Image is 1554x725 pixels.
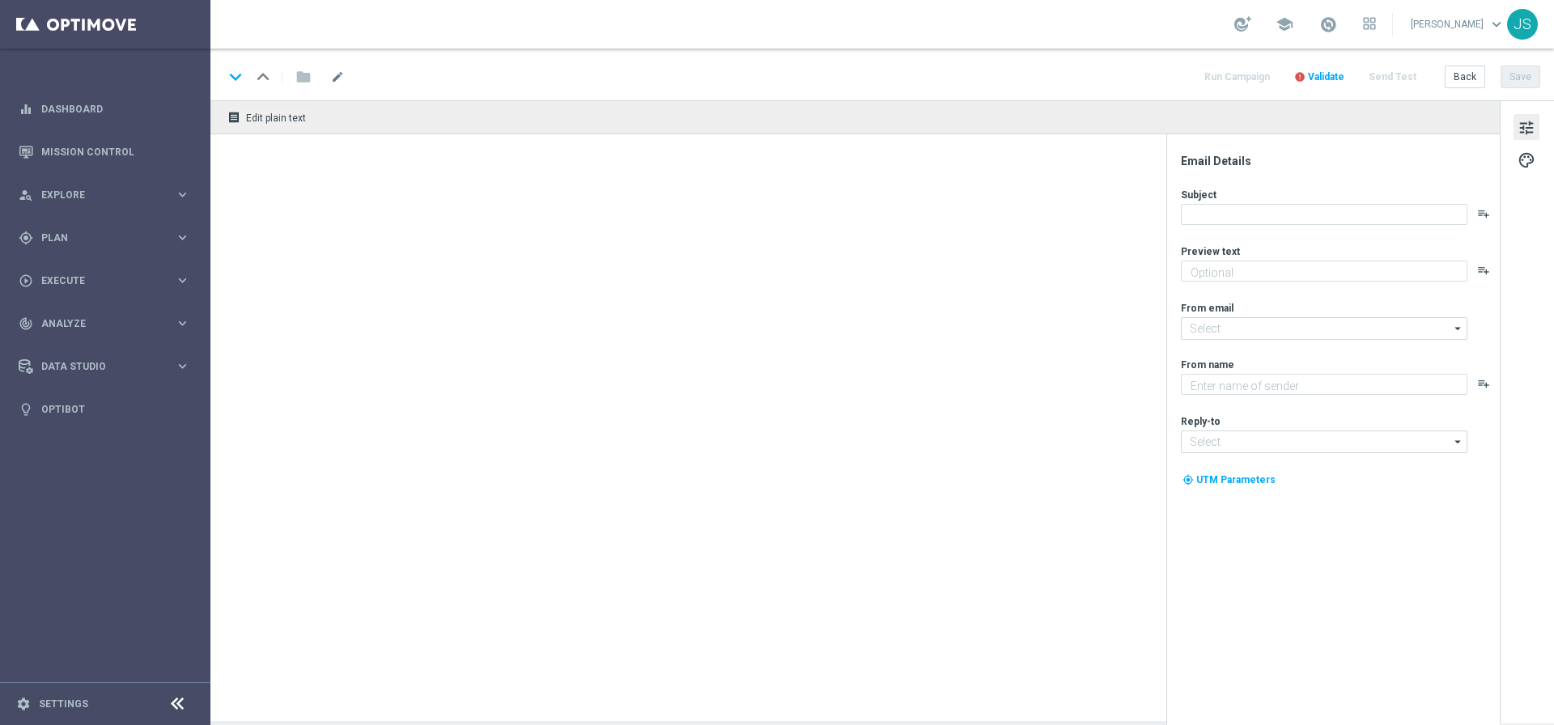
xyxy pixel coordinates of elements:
i: arrow_drop_down [1450,318,1467,339]
span: Data Studio [41,362,175,371]
i: keyboard_arrow_right [175,187,190,202]
span: Execute [41,276,175,286]
span: keyboard_arrow_down [1488,15,1505,33]
i: keyboard_arrow_right [175,316,190,331]
button: Data Studio keyboard_arrow_right [18,360,191,373]
div: Optibot [19,388,190,430]
button: playlist_add [1477,264,1490,277]
span: mode_edit [330,70,345,84]
button: lightbulb Optibot [18,403,191,416]
div: Data Studio [19,359,175,374]
a: [PERSON_NAME]keyboard_arrow_down [1409,12,1507,36]
div: Plan [19,231,175,245]
button: Save [1501,66,1540,88]
button: Mission Control [18,146,191,159]
i: keyboard_arrow_right [175,230,190,245]
i: person_search [19,188,33,202]
i: settings [16,697,31,711]
span: Edit plain text [246,112,306,124]
label: From email [1181,302,1233,315]
button: equalizer Dashboard [18,103,191,116]
button: person_search Explore keyboard_arrow_right [18,189,191,201]
a: Optibot [41,388,190,430]
span: Plan [41,233,175,243]
i: keyboard_arrow_right [175,358,190,374]
button: play_circle_outline Execute keyboard_arrow_right [18,274,191,287]
i: error [1294,71,1306,83]
div: Execute [19,273,175,288]
i: track_changes [19,316,33,331]
button: playlist_add [1477,377,1490,390]
label: Preview text [1181,245,1240,258]
button: Back [1445,66,1485,88]
i: my_location [1182,474,1194,485]
label: Subject [1181,189,1216,201]
div: Email Details [1181,154,1498,168]
button: playlist_add [1477,207,1490,220]
button: my_location UTM Parameters [1181,471,1277,489]
i: arrow_drop_down [1450,431,1467,452]
div: Explore [19,188,175,202]
div: JS [1507,9,1538,40]
div: Dashboard [19,87,190,130]
i: play_circle_outline [19,273,33,288]
i: lightbulb [19,402,33,417]
button: error Validate [1292,66,1347,88]
span: tune [1518,117,1535,138]
input: Select [1181,430,1467,453]
button: track_changes Analyze keyboard_arrow_right [18,317,191,330]
i: receipt [227,111,240,124]
span: school [1276,15,1293,33]
button: receipt Edit plain text [223,107,313,128]
div: Analyze [19,316,175,331]
i: gps_fixed [19,231,33,245]
label: From name [1181,358,1234,371]
span: Validate [1308,71,1344,83]
div: Mission Control [19,130,190,173]
input: Select [1181,317,1467,340]
span: Explore [41,190,175,200]
span: Analyze [41,319,175,329]
button: palette [1514,146,1539,172]
i: equalizer [19,102,33,117]
button: tune [1514,114,1539,140]
i: keyboard_arrow_right [175,273,190,288]
a: Dashboard [41,87,190,130]
a: Settings [39,699,88,709]
span: palette [1518,150,1535,171]
i: keyboard_arrow_down [223,65,248,89]
a: Mission Control [41,130,190,173]
button: gps_fixed Plan keyboard_arrow_right [18,231,191,244]
span: UTM Parameters [1196,474,1276,485]
label: Reply-to [1181,415,1221,428]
